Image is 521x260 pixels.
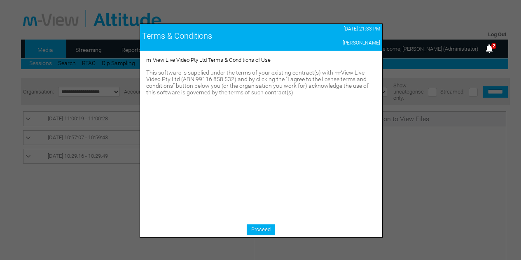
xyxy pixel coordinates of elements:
[146,57,271,63] span: m-View Live Video Pty Ltd Terms & Conditions of Use
[146,69,369,96] span: This software is supplied under the terms of your existing contract(s) with m-View Live Video Pty...
[295,38,382,48] td: [PERSON_NAME]
[484,44,494,54] img: bell25.png
[247,224,275,235] a: Proceed
[491,43,496,49] span: 2
[295,24,382,34] td: [DATE] 21:33 PM
[142,31,293,41] div: Terms & Conditions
